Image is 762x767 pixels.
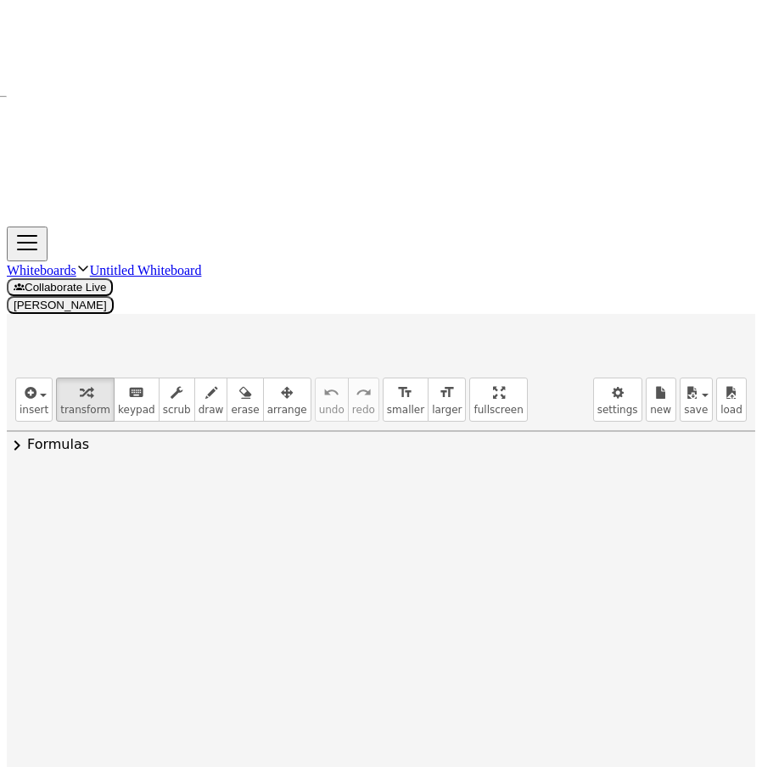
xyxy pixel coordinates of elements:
button: settings [593,378,642,422]
span: insert [20,404,48,416]
button: new [646,378,676,422]
i: keyboard [128,383,144,403]
button: draw [194,378,228,422]
i: redo [356,383,372,403]
button: load [716,378,747,422]
button: undoundo [315,378,349,422]
a: Untitled Whiteboard [90,263,202,277]
i: format_size [397,383,413,403]
span: chevron_right [7,435,27,456]
button: Collaborate Live [7,278,113,296]
button: keyboardkeypad [114,378,160,422]
span: draw [199,404,224,416]
span: undo [319,404,345,416]
span: Collaborate Live [14,281,106,294]
span: new [650,404,671,416]
button: arrange [263,378,311,422]
span: [PERSON_NAME] [14,299,107,311]
span: larger [432,404,462,416]
span: smaller [387,404,424,416]
span: fullscreen [473,404,523,416]
span: arrange [267,404,307,416]
button: transform [56,378,115,422]
button: format_sizelarger [428,378,466,422]
span: load [720,404,742,416]
button: insert [15,378,53,422]
button: save [680,378,713,422]
button: scrub [159,378,195,422]
span: erase [231,404,259,416]
button: erase [227,378,263,422]
i: format_size [439,383,455,403]
i: undo [323,383,339,403]
span: transform [60,404,110,416]
a: Whiteboards [7,263,76,277]
button: redoredo [348,378,379,422]
span: save [684,404,708,416]
span: settings [597,404,638,416]
button: chevron_rightFormulas [7,431,755,458]
span: redo [352,404,375,416]
button: format_sizesmaller [383,378,429,422]
span: scrub [163,404,191,416]
button: Toggle navigation [7,227,48,261]
button: fullscreen [469,378,527,422]
span: keypad [118,404,155,416]
button: [PERSON_NAME] [7,296,114,314]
